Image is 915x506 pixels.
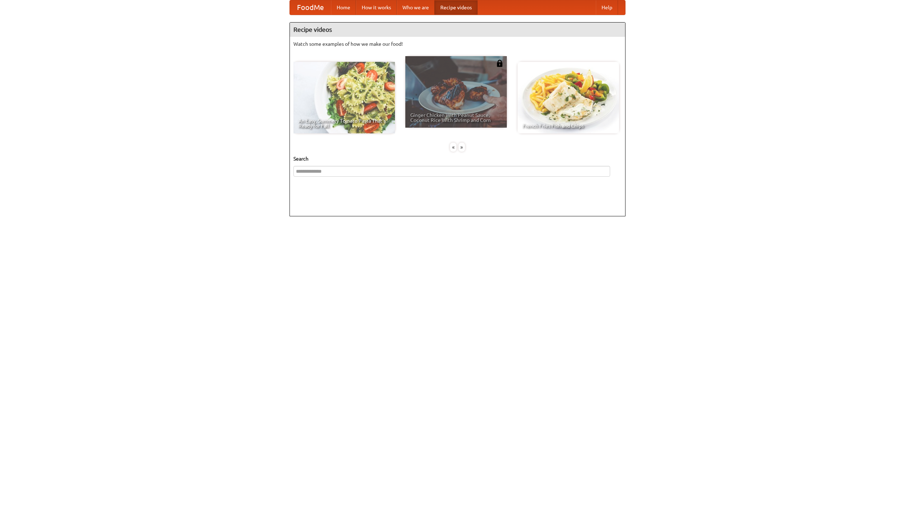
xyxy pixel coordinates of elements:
[523,123,614,128] span: French Fries Fish and Chips
[293,40,622,48] p: Watch some examples of how we make our food!
[450,143,456,152] div: «
[290,23,625,37] h4: Recipe videos
[298,118,390,128] span: An Easy, Summery Tomato Pasta That's Ready for Fall
[596,0,618,15] a: Help
[293,155,622,162] h5: Search
[293,62,395,133] a: An Easy, Summery Tomato Pasta That's Ready for Fall
[290,0,331,15] a: FoodMe
[435,0,478,15] a: Recipe videos
[397,0,435,15] a: Who we are
[356,0,397,15] a: How it works
[331,0,356,15] a: Home
[459,143,465,152] div: »
[518,62,619,133] a: French Fries Fish and Chips
[496,60,503,67] img: 483408.png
